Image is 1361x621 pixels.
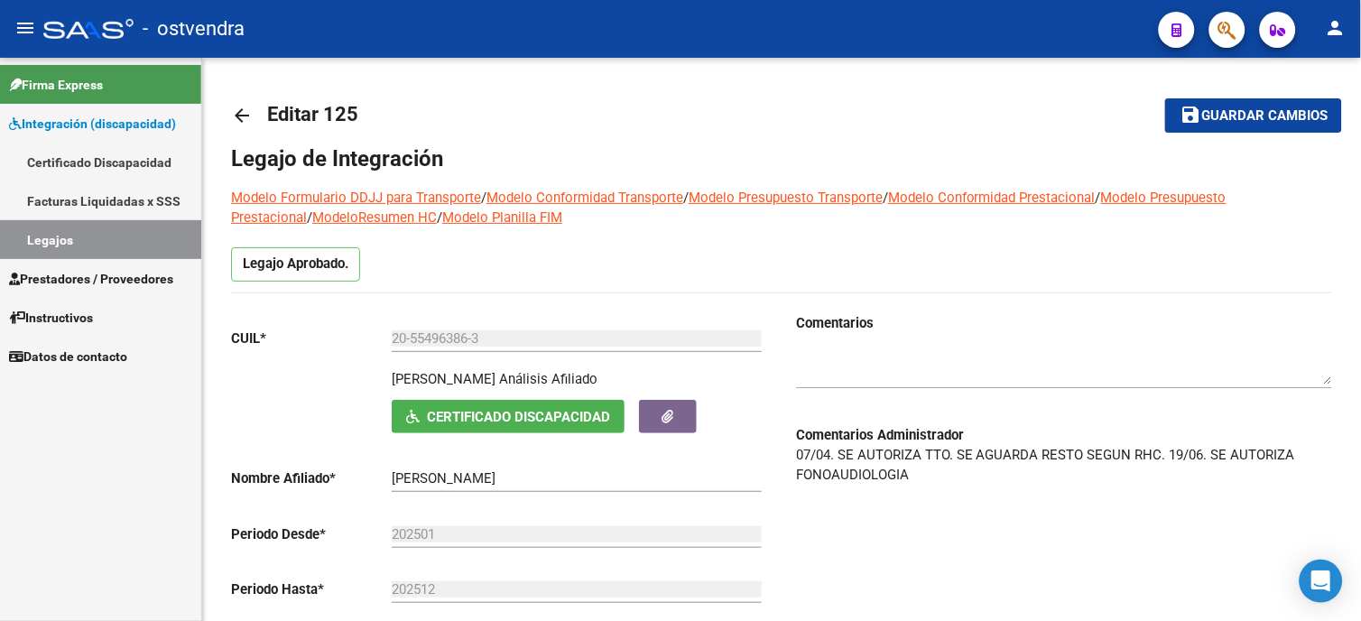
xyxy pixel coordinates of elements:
a: Modelo Conformidad Transporte [486,190,683,206]
p: Legajo Aprobado. [231,247,360,282]
a: Modelo Planilla FIM [442,209,562,226]
p: [PERSON_NAME] [392,369,495,389]
span: Datos de contacto [9,347,127,366]
mat-icon: menu [14,17,36,39]
a: Modelo Conformidad Prestacional [888,190,1096,206]
p: CUIL [231,329,392,348]
p: Periodo Hasta [231,579,392,599]
mat-icon: person [1325,17,1347,39]
span: Guardar cambios [1201,108,1328,125]
p: Nombre Afiliado [231,468,392,488]
button: Certificado Discapacidad [392,400,625,433]
p: Periodo Desde [231,524,392,544]
div: Análisis Afiliado [499,369,597,389]
a: Modelo Formulario DDJJ para Transporte [231,190,481,206]
span: Editar 125 [267,103,358,125]
p: 07/04. SE AUTORIZA TTO. SE AGUARDA RESTO SEGUN RHC. 19/06. SE AUTORIZA FONOAUDIOLOGIA [796,445,1332,485]
span: - ostvendra [143,9,245,49]
h3: Comentarios Administrador [796,425,1332,445]
span: Certificado Discapacidad [427,409,610,425]
h3: Comentarios [796,313,1332,333]
div: Open Intercom Messenger [1300,560,1343,603]
span: Integración (discapacidad) [9,114,176,134]
a: Modelo Presupuesto Transporte [689,190,883,206]
span: Instructivos [9,308,93,328]
h1: Legajo de Integración [231,144,1332,173]
a: ModeloResumen HC [312,209,437,226]
mat-icon: save [1180,104,1201,125]
span: Prestadores / Proveedores [9,269,173,289]
button: Guardar cambios [1165,98,1342,132]
span: Firma Express [9,75,103,95]
mat-icon: arrow_back [231,105,253,126]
